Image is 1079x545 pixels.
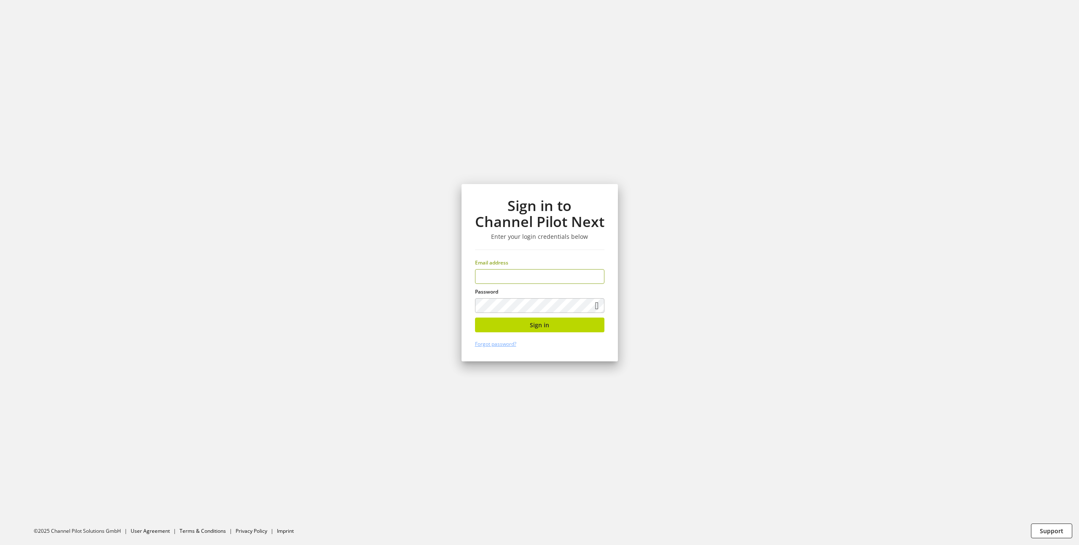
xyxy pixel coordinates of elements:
[1031,524,1072,538] button: Support
[475,198,604,230] h1: Sign in to Channel Pilot Next
[475,318,604,332] button: Sign in
[530,321,549,329] span: Sign in
[180,527,226,534] a: Terms & Conditions
[34,527,131,535] li: ©2025 Channel Pilot Solutions GmbH
[475,288,498,295] span: Password
[475,233,604,240] h3: Enter your login credentials below
[1040,526,1063,535] span: Support
[236,527,267,534] a: Privacy Policy
[277,527,294,534] a: Imprint
[475,340,516,347] a: Forgot password?
[475,259,508,266] span: Email address
[131,527,170,534] a: User Agreement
